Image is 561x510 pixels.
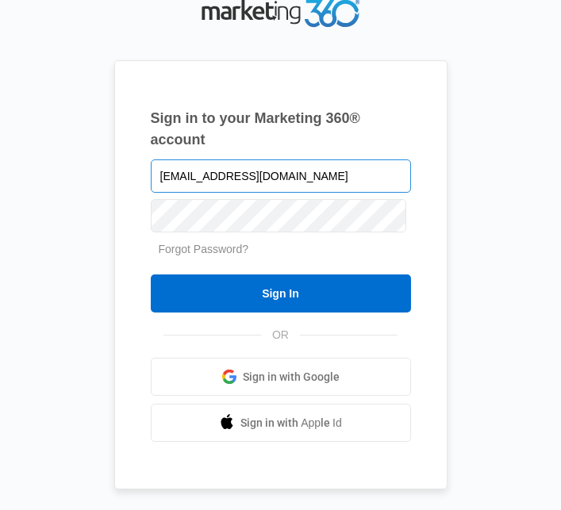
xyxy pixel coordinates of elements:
[159,243,249,255] a: Forgot Password?
[151,159,411,193] input: Email
[151,404,411,442] a: Sign in with Apple Id
[151,274,411,313] input: Sign In
[240,415,342,431] span: Sign in with Apple Id
[243,369,340,385] span: Sign in with Google
[151,108,411,151] h1: Sign in to your Marketing 360® account
[261,327,300,343] span: OR
[151,358,411,396] a: Sign in with Google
